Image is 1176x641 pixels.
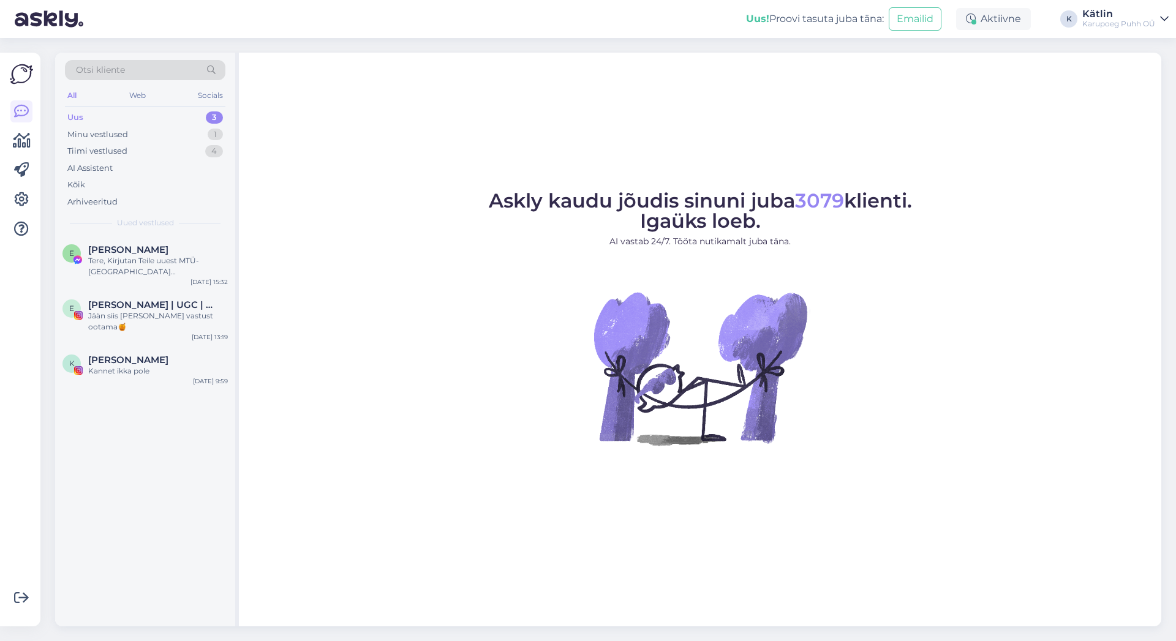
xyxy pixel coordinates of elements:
[1082,9,1155,19] div: Kätlin
[590,258,810,478] img: No Chat active
[795,189,844,212] span: 3079
[193,377,228,386] div: [DATE] 9:59
[69,359,75,368] span: K
[88,244,168,255] span: Emili Jürgen
[88,365,228,377] div: Kannet ikka pole
[69,304,74,313] span: E
[1082,19,1155,29] div: Karupoeg Puhh OÜ
[195,88,225,103] div: Socials
[117,217,174,228] span: Uued vestlused
[67,179,85,191] div: Kõik
[208,129,223,141] div: 1
[1060,10,1077,28] div: K
[10,62,33,86] img: Askly Logo
[88,310,228,332] div: Jään siis [PERSON_NAME] vastust ootama🍯
[190,277,228,287] div: [DATE] 15:32
[67,162,113,174] div: AI Assistent
[746,13,769,24] b: Uus!
[205,145,223,157] div: 4
[88,354,168,365] span: Kristin Kerro
[489,235,912,248] p: AI vastab 24/7. Tööta nutikamalt juba täna.
[889,7,941,31] button: Emailid
[206,111,223,124] div: 3
[489,189,912,233] span: Askly kaudu jõudis sinuni juba klienti. Igaüks loeb.
[67,196,118,208] div: Arhiveeritud
[67,129,128,141] div: Minu vestlused
[192,332,228,342] div: [DATE] 13:19
[956,8,1031,30] div: Aktiivne
[127,88,148,103] div: Web
[65,88,79,103] div: All
[76,64,125,77] span: Otsi kliente
[1082,9,1169,29] a: KätlinKarupoeg Puhh OÜ
[67,145,127,157] div: Tiimi vestlused
[746,12,884,26] div: Proovi tasuta juba täna:
[88,255,228,277] div: Tere, Kirjutan Teile uuest MTÜ-[GEOGRAPHIC_DATA][PERSON_NAME]. Nimelt korraldame juba aastaid hea...
[69,249,74,258] span: E
[88,299,216,310] span: EMMA-LYS KIRSIPUU | UGC | FOTOGRAAF
[67,111,83,124] div: Uus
